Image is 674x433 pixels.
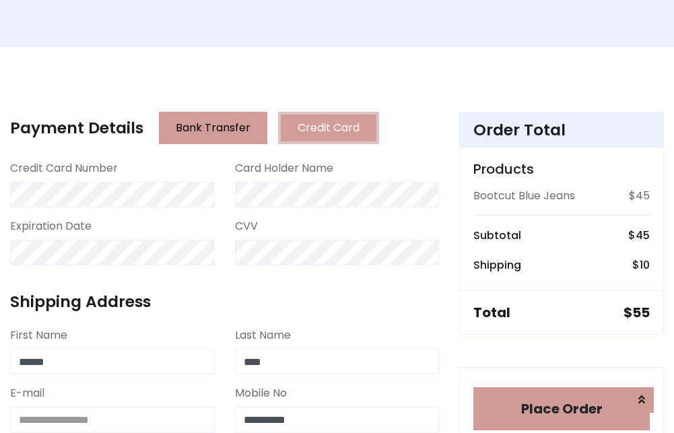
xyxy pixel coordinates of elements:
[235,385,287,401] label: Mobile No
[10,385,44,401] label: E-mail
[10,327,67,343] label: First Name
[473,121,650,139] h4: Order Total
[632,259,650,271] h6: $
[473,229,521,242] h6: Subtotal
[10,218,92,234] label: Expiration Date
[628,229,650,242] h6: $
[624,304,650,321] h5: $
[636,228,650,243] span: 45
[159,112,267,144] button: Bank Transfer
[640,257,650,273] span: 10
[629,188,650,204] p: $45
[278,112,379,144] button: Credit Card
[10,119,143,137] h4: Payment Details
[10,160,118,176] label: Credit Card Number
[235,218,258,234] label: CVV
[473,188,575,204] p: Bootcut Blue Jeans
[235,160,333,176] label: Card Holder Name
[473,387,650,430] button: Place Order
[632,303,650,322] span: 55
[473,304,510,321] h5: Total
[473,161,650,177] h5: Products
[235,327,291,343] label: Last Name
[473,259,521,271] h6: Shipping
[10,292,439,311] h4: Shipping Address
